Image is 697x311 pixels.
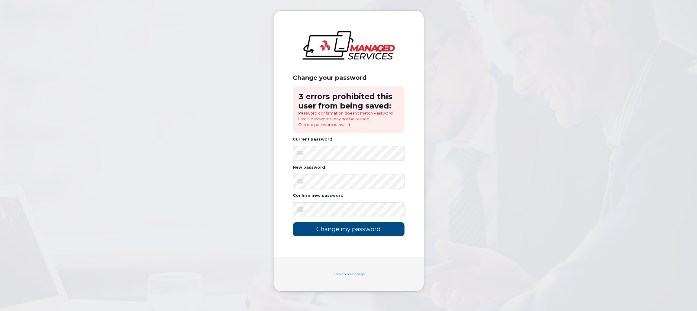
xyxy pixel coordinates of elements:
li: Current password is invalid [298,122,399,128]
h2: 3 errors prohibited this user from being saved: [298,92,399,110]
img: logo-large.png [302,31,395,60]
li: Password confirmation doesn't match Password [298,110,399,116]
label: New password [293,166,325,170]
input: Change my password [293,222,404,236]
label: Confirm new password [293,194,344,198]
div: Change your password [293,74,404,82]
label: Current password [293,138,332,141]
li: Last 5 passwords may not be reused [298,116,399,122]
a: Back to homepage [333,272,365,276]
